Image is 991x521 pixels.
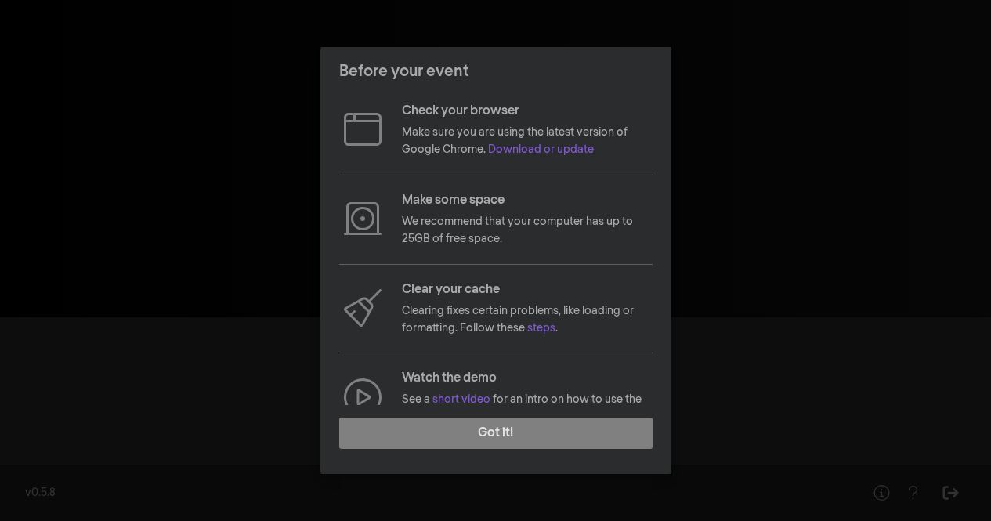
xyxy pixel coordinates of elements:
[402,369,653,388] p: Watch the demo
[402,391,653,426] p: See a for an intro on how to use the Kinema Offline Player.
[402,102,653,121] p: Check your browser
[402,213,653,248] p: We recommend that your computer has up to 25GB of free space.
[320,47,671,96] header: Before your event
[402,124,653,159] p: Make sure you are using the latest version of Google Chrome.
[402,302,653,338] p: Clearing fixes certain problems, like loading or formatting. Follow these .
[339,418,653,449] button: Got it!
[402,280,653,299] p: Clear your cache
[527,323,555,334] a: steps
[402,191,653,210] p: Make some space
[488,144,594,155] a: Download or update
[432,394,490,405] a: short video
